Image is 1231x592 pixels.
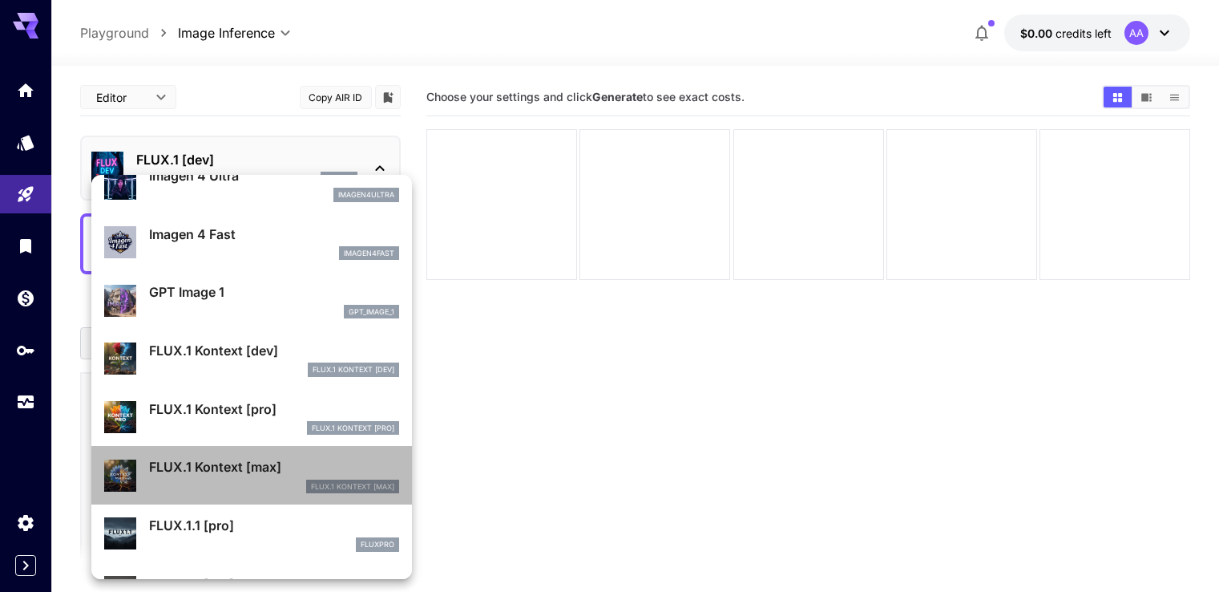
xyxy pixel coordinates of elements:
[313,364,394,375] p: FLUX.1 Kontext [dev]
[104,276,399,325] div: GPT Image 1gpt_image_1
[104,509,399,558] div: FLUX.1.1 [pro]fluxpro
[344,248,394,259] p: imagen4fast
[149,341,399,360] p: FLUX.1 Kontext [dev]
[149,399,399,419] p: FLUX.1 Kontext [pro]
[149,516,399,535] p: FLUX.1.1 [pro]
[311,481,394,493] p: FLUX.1 Kontext [max]
[338,189,394,201] p: imagen4ultra
[149,457,399,476] p: FLUX.1 Kontext [max]
[104,335,399,383] div: FLUX.1 Kontext [dev]FLUX.1 Kontext [dev]
[104,218,399,267] div: Imagen 4 Fastimagen4fast
[149,282,399,302] p: GPT Image 1
[104,393,399,442] div: FLUX.1 Kontext [pro]FLUX.1 Kontext [pro]
[149,225,399,244] p: Imagen 4 Fast
[312,423,394,434] p: FLUX.1 Kontext [pro]
[149,166,399,185] p: Imagen 4 Ultra
[349,306,394,318] p: gpt_image_1
[104,451,399,500] div: FLUX.1 Kontext [max]FLUX.1 Kontext [max]
[361,539,394,550] p: fluxpro
[104,160,399,209] div: Imagen 4 Ultraimagen4ultra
